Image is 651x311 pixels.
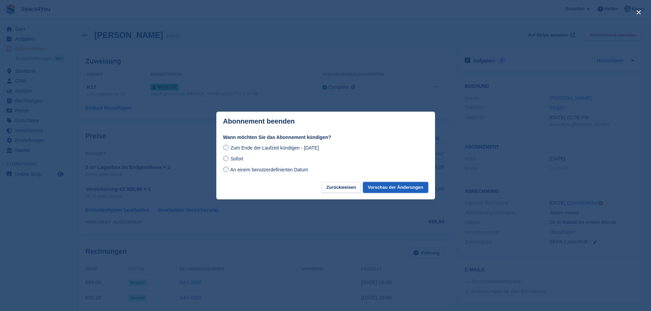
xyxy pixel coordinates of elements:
[223,145,229,150] input: Zum Ende der Laufzeit kündigen - [DATE]
[223,156,229,161] input: Sofort
[230,145,319,151] span: Zum Ende der Laufzeit kündigen - [DATE]
[230,156,243,161] span: Sofort
[322,182,361,193] button: Zurückweisen
[230,167,308,172] span: An einem benutzerdefinierten Datum
[633,7,644,18] button: close
[223,134,428,141] label: Wann möchten Sie das Abonnement kündigen?
[223,167,229,172] input: An einem benutzerdefinierten Datum
[363,182,428,193] button: Vorschau der Änderungen
[223,117,295,125] p: Abonnement beenden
